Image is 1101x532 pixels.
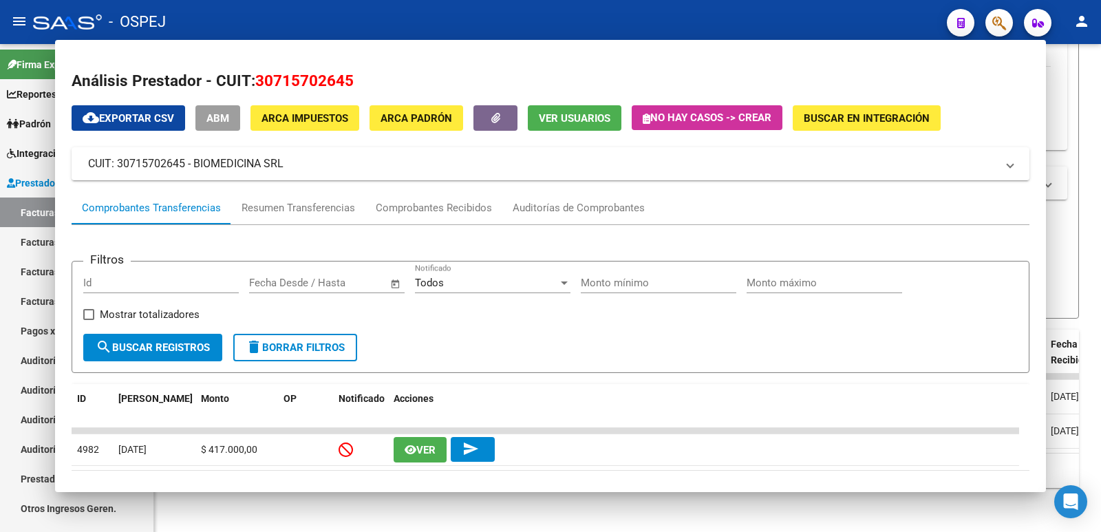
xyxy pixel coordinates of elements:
span: Fecha Recibido [1051,339,1089,365]
mat-panel-title: CUIT: 30715702645 - BIOMEDICINA SRL [88,156,996,172]
button: Borrar Filtros [233,334,357,361]
mat-icon: search [96,339,112,355]
mat-expansion-panel-header: CUIT: 30715702645 - BIOMEDICINA SRL [72,147,1029,180]
span: Monto [201,393,229,404]
span: ARCA Padrón [381,112,452,125]
button: Ver Usuarios [528,105,621,131]
span: Integración (discapacidad) [7,146,134,161]
mat-icon: send [462,440,479,457]
span: Buscar en Integración [804,112,930,125]
mat-icon: menu [11,13,28,30]
span: Borrar Filtros [246,341,345,354]
datatable-header-cell: Acciones [388,384,1019,429]
span: Padrón [7,116,51,131]
div: 1 total [72,471,1029,505]
mat-icon: person [1073,13,1090,30]
span: [DATE] [1051,391,1079,402]
button: Open calendar [388,276,404,292]
datatable-header-cell: OP [278,384,333,429]
span: ARCA Impuestos [261,112,348,125]
span: Notificado [339,393,385,404]
span: ID [77,393,86,404]
span: Todos [415,277,444,289]
span: - OSPEJ [109,7,166,37]
span: Buscar Registros [96,341,210,354]
span: 30715702645 [255,72,354,89]
div: Comprobantes Transferencias [82,200,221,216]
span: ABM [206,112,229,125]
datatable-header-cell: Notificado [333,384,388,429]
input: End date [306,277,373,289]
div: Auditorías de Comprobantes [513,200,645,216]
button: Ver [394,437,447,462]
button: ABM [195,105,240,131]
button: ARCA Padrón [370,105,463,131]
span: Firma Express [7,57,78,72]
span: Mostrar totalizadores [100,306,200,323]
span: $ 417.000,00 [201,444,257,455]
input: Start date [249,277,294,289]
button: Buscar en Integración [793,105,941,131]
span: [DATE] [118,444,147,455]
datatable-header-cell: Monto [195,384,278,429]
span: OP [284,393,297,404]
span: [PERSON_NAME] [118,393,193,404]
span: Exportar CSV [83,112,174,125]
button: Exportar CSV [72,105,185,131]
span: Ver [416,444,436,456]
h2: Análisis Prestador - CUIT: [72,70,1029,93]
datatable-header-cell: ID [72,384,113,429]
mat-icon: cloud_download [83,109,99,126]
span: Prestadores / Proveedores [7,175,132,191]
button: Buscar Registros [83,334,222,361]
span: 4982 [77,444,99,455]
div: Open Intercom Messenger [1054,485,1087,518]
span: No hay casos -> Crear [643,111,771,124]
button: No hay casos -> Crear [632,105,782,130]
span: [DATE] [1051,425,1079,436]
button: ARCA Impuestos [250,105,359,131]
h3: Filtros [83,251,131,268]
span: Ver Usuarios [539,112,610,125]
span: Acciones [394,393,434,404]
div: Comprobantes Recibidos [376,200,492,216]
mat-icon: delete [246,339,262,355]
datatable-header-cell: Fecha T. [113,384,195,429]
div: Resumen Transferencias [242,200,355,216]
span: Reportes [7,87,56,102]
